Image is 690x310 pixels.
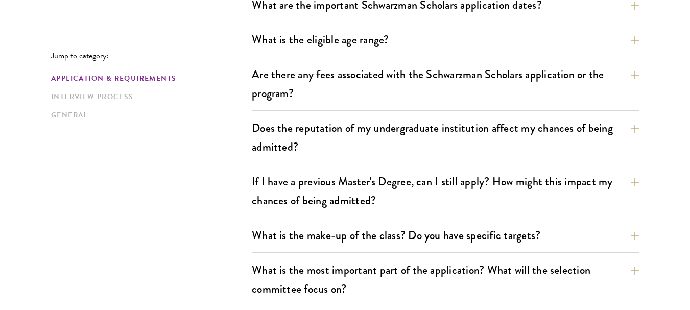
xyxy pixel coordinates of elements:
button: Does the reputation of my undergraduate institution affect my chances of being admitted? [252,116,639,158]
a: General [51,110,246,121]
button: If I have a previous Master's Degree, can I still apply? How might this impact my chances of bein... [252,170,639,212]
button: What is the make-up of the class? Do you have specific targets? [252,224,639,247]
button: What is the eligible age range? [252,28,639,51]
a: Application & Requirements [51,73,246,84]
button: What is the most important part of the application? What will the selection committee focus on? [252,258,639,300]
button: Are there any fees associated with the Schwarzman Scholars application or the program? [252,63,639,105]
a: Interview Process [51,91,246,102]
p: Jump to category: [51,51,252,60]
